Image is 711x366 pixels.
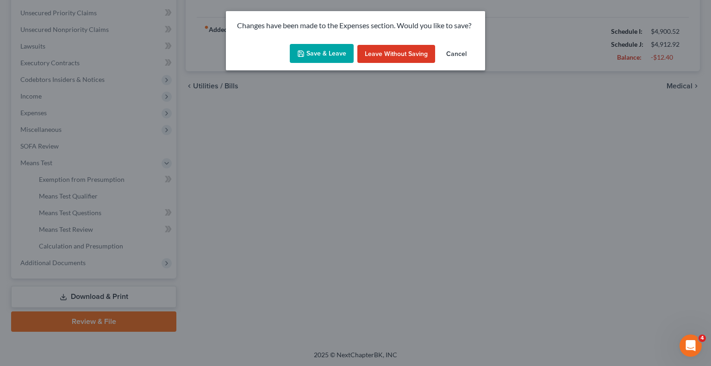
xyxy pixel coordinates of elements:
button: Save & Leave [290,44,354,63]
iframe: Intercom live chat [680,335,702,357]
button: Cancel [439,45,474,63]
button: Leave without Saving [357,45,435,63]
span: 4 [699,335,706,342]
p: Changes have been made to the Expenses section. Would you like to save? [237,20,474,31]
